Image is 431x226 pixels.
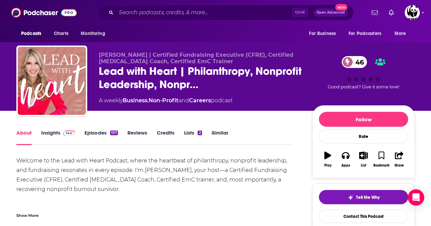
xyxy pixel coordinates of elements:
[76,27,114,40] button: open menu
[405,5,420,20] span: Logged in as MXA_Team
[84,129,118,145] a: Episodes107
[212,129,228,145] a: Similar
[123,97,148,104] a: Business
[349,29,381,38] span: For Podcasters
[110,131,118,135] div: 107
[324,163,332,168] div: Play
[313,8,348,17] button: Open AdvancedNew
[356,195,380,200] span: Tell Me Why
[361,163,366,168] div: List
[127,129,147,145] a: Reviews
[349,56,367,68] span: 46
[54,29,68,38] span: Charts
[344,27,391,40] button: open menu
[348,195,353,200] img: tell me why sparkle
[328,84,399,89] span: Good podcast? Give it some love!
[319,147,337,172] button: Play
[18,47,86,115] img: Lead with Heart | Philanthropy, Nonprofit Leadership, Nonprofit Management & Fundraising
[149,97,179,104] a: Non-Profit
[309,29,336,38] span: For Business
[408,189,424,206] div: Open Intercom Messenger
[335,4,348,11] span: New
[292,8,308,17] span: Ctrl K
[184,129,202,145] a: Lists2
[157,129,174,145] a: Credits
[198,131,202,135] div: 2
[312,52,415,94] div: 46Good podcast? Give it some love!
[99,52,293,65] span: [PERSON_NAME] | Certified Fundraising Executive (CFRE), Certified [MEDICAL_DATA] Coach, Certified...
[342,56,367,68] a: 46
[63,131,75,136] img: Podchaser Pro
[97,5,354,20] div: Search podcasts, credits, & more...
[405,5,420,20] img: User Profile
[390,147,408,172] button: Share
[189,97,211,104] a: Careers
[16,27,50,40] button: open menu
[319,112,408,127] button: Follow
[148,97,149,104] span: ,
[355,147,372,172] button: List
[99,97,233,105] div: A weekly podcast
[386,7,397,18] a: Show notifications dropdown
[319,129,408,143] div: Rate
[341,163,350,168] div: Apps
[319,190,408,204] button: tell me why sparkleTell Me Why
[116,7,292,18] input: Search podcasts, credits, & more...
[317,11,345,14] span: Open Advanced
[395,29,406,38] span: More
[49,27,73,40] a: Charts
[373,163,389,168] div: Bookmark
[369,7,381,18] a: Show notifications dropdown
[179,97,189,104] span: and
[16,129,32,145] a: About
[337,147,354,172] button: Apps
[319,210,408,223] a: Contact This Podcast
[395,163,404,168] div: Share
[41,129,75,145] a: InsightsPodchaser Pro
[405,5,420,20] button: Show profile menu
[372,147,390,172] button: Bookmark
[304,27,344,40] button: open menu
[11,6,77,19] img: Podchaser - Follow, Share and Rate Podcasts
[21,29,41,38] span: Podcasts
[390,27,415,40] button: open menu
[81,29,105,38] span: Monitoring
